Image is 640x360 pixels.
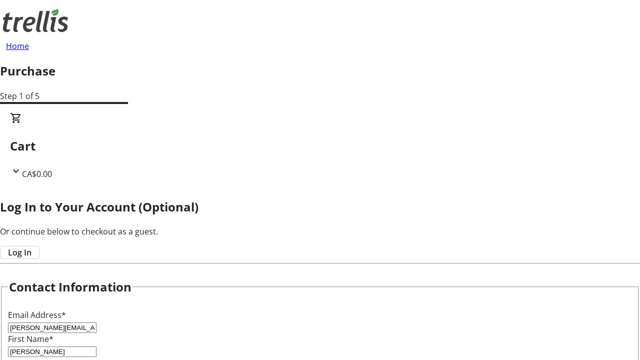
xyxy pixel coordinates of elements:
span: CA$0.00 [22,168,52,179]
div: CartCA$0.00 [10,112,630,180]
label: Email Address* [8,309,66,320]
h2: Cart [10,137,630,155]
label: First Name* [8,333,53,344]
span: Log In [8,246,31,258]
h2: Contact Information [9,278,131,296]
